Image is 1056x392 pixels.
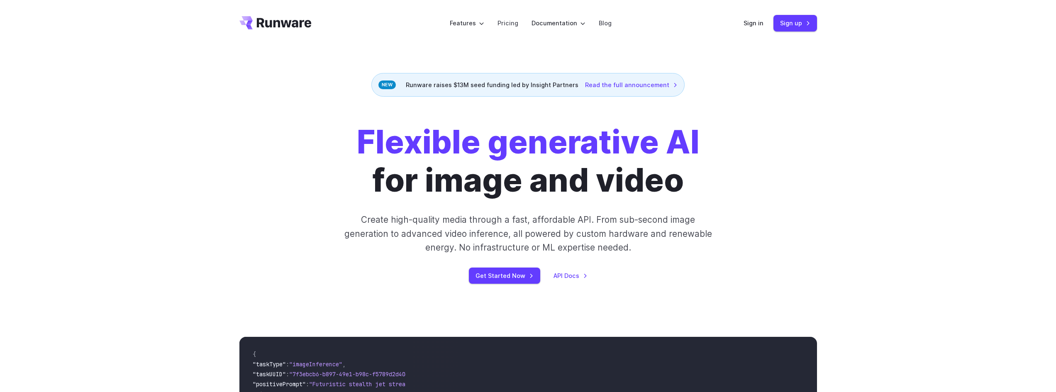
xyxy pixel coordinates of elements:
[286,360,289,368] span: :
[253,370,286,378] span: "taskUUID"
[498,18,518,28] a: Pricing
[342,360,346,368] span: ,
[253,380,306,388] span: "positivePrompt"
[306,380,309,388] span: :
[371,73,685,97] div: Runware raises $13M seed funding led by Insight Partners
[289,370,415,378] span: "7f3ebcb6-b897-49e1-b98c-f5789d2d40d7"
[357,123,700,200] h1: for image and video
[239,16,312,29] a: Go to /
[773,15,817,31] a: Sign up
[309,380,611,388] span: "Futuristic stealth jet streaking through a neon-lit cityscape with glowing purple exhaust"
[286,370,289,378] span: :
[450,18,484,28] label: Features
[343,213,713,254] p: Create high-quality media through a fast, affordable API. From sub-second image generation to adv...
[357,123,700,161] strong: Flexible generative AI
[585,80,678,90] a: Read the full announcement
[599,18,612,28] a: Blog
[532,18,585,28] label: Documentation
[744,18,763,28] a: Sign in
[469,268,540,284] a: Get Started Now
[253,360,286,368] span: "taskType"
[289,360,342,368] span: "imageInference"
[253,351,256,358] span: {
[554,271,588,280] a: API Docs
